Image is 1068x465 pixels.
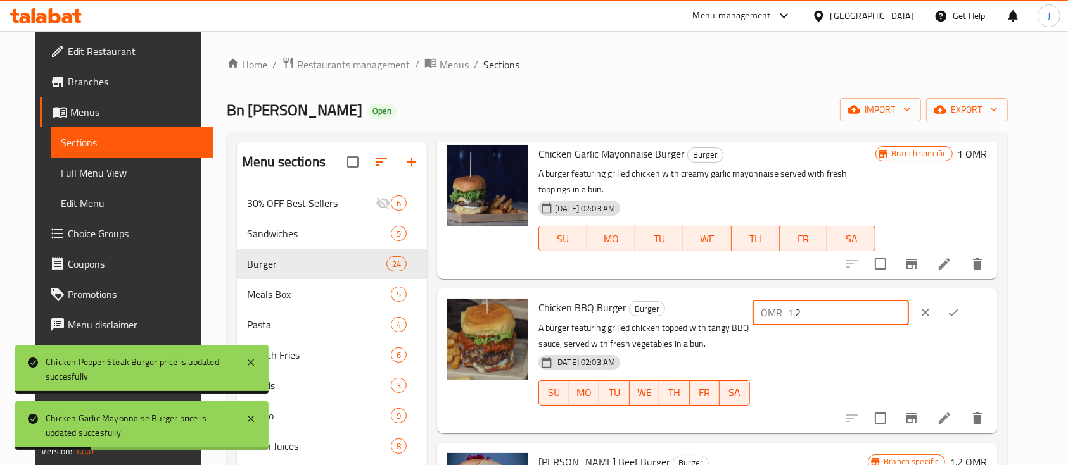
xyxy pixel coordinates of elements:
div: items [391,408,407,423]
span: Open [367,106,397,116]
div: Sandwiches5 [237,218,427,249]
button: delete [962,403,993,433]
div: Salads3 [237,370,427,400]
a: Full Menu View [51,158,213,188]
button: delete [962,249,993,279]
img: Chicken BBQ Burger [447,299,528,380]
span: Menu disclaimer [68,317,203,332]
a: Edit menu item [937,411,952,426]
button: TU [599,380,630,406]
div: items [391,347,407,363]
span: 4 [391,319,406,331]
span: 9 [391,410,406,422]
div: items [391,378,407,393]
button: SA [720,380,750,406]
span: Edit Restaurant [68,44,203,59]
span: SA [832,230,870,248]
span: Burger [247,256,386,271]
div: Open [367,104,397,119]
span: Sandwiches [247,226,391,241]
div: Fresh Juices8 [237,431,427,461]
button: FR [690,380,720,406]
span: 6 [391,349,406,361]
button: SU [538,380,569,406]
button: WE [683,226,732,251]
button: TH [732,226,780,251]
span: Meals Box [247,287,391,302]
button: SA [827,226,875,251]
div: items [386,256,407,271]
button: Branch-specific-item [896,403,927,433]
h6: 1 OMR [958,145,988,163]
span: Promotions [68,287,203,302]
span: 8 [391,440,406,452]
span: TU [604,383,625,402]
a: Sections [51,127,213,158]
div: items [391,438,407,454]
span: 24 [387,258,406,270]
p: A burger featuring grilled chicken with creamy garlic mayonnaise served with fresh toppings in a ... [538,166,875,197]
a: Branches [40,66,213,97]
span: WE [689,230,727,248]
a: Choice Groups [40,218,213,249]
button: export [926,98,1008,121]
span: Choice Groups [68,226,203,241]
a: Promotions [40,279,213,309]
div: items [391,317,407,332]
input: Please enter price [788,300,909,325]
svg: Inactive section [376,195,391,211]
button: import [840,98,921,121]
span: Fresh Juices [247,438,391,454]
a: Menus [424,56,469,73]
span: 3 [391,380,406,392]
span: MO [592,230,630,248]
span: MO [575,383,595,402]
span: FR [785,230,823,248]
span: Version: [41,443,72,459]
span: Menus [70,104,203,120]
h2: Menu sections [242,152,326,171]
div: French Fries6 [237,340,427,370]
div: Pasta4 [237,309,427,340]
span: Coupons [68,256,203,271]
a: Edit menu item [937,256,952,271]
button: TH [659,380,690,406]
span: Edit Menu [61,195,203,211]
div: Burger [687,147,723,163]
span: Full Menu View [61,165,203,180]
div: [GEOGRAPHIC_DATA] [830,9,914,23]
div: Mojito [247,408,391,423]
a: Coupons [40,249,213,279]
div: French Fries [247,347,391,363]
li: / [272,57,277,72]
div: Burger24 [237,249,427,279]
span: TH [737,230,775,248]
div: 30% OFF Best Sellers6 [237,188,427,218]
button: MO [569,380,600,406]
img: Chicken Garlic Mayonnaise Burger [447,145,528,226]
span: [DATE] 02:03 AM [550,356,620,368]
a: Menus [40,97,213,127]
span: Pasta [247,317,391,332]
button: SU [538,226,587,251]
span: J [1048,9,1050,23]
a: Menu disclaimer [40,309,213,340]
a: Grocery Checklist [40,400,213,431]
p: A burger featuring grilled chicken topped with tangy BBQ sauce, served with fresh vegetables in a... [538,320,749,352]
p: OMR [761,305,783,320]
span: Branch specific [886,147,951,159]
span: 5 [391,228,406,240]
li: / [415,57,419,72]
span: TU [640,230,678,248]
span: SU [544,230,582,248]
span: Salads [247,378,391,393]
span: 30% OFF Best Sellers [247,195,376,211]
a: Home [227,57,267,72]
button: Add section [397,147,427,177]
span: Restaurants management [297,57,410,72]
span: Select to update [867,251,894,277]
span: Sort sections [366,147,397,177]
